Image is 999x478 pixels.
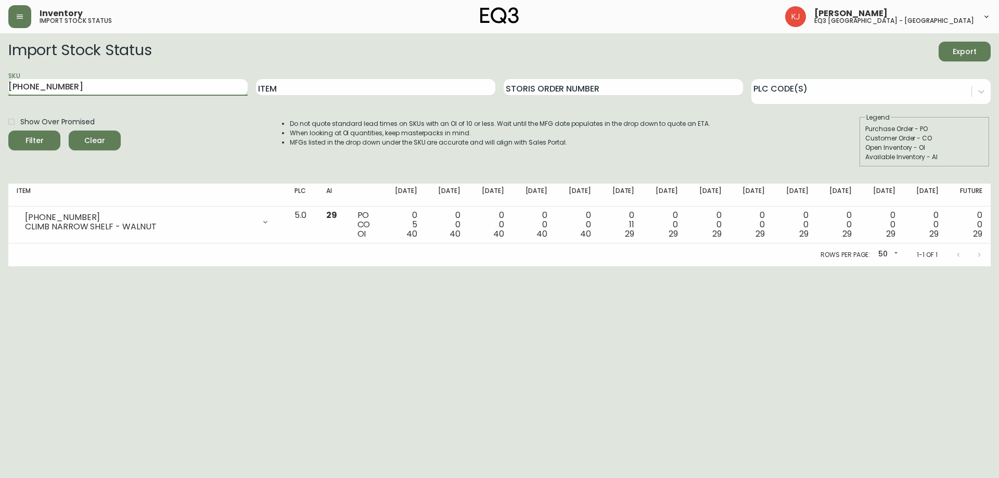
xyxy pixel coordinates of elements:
[755,228,765,240] span: 29
[738,211,765,239] div: 0 0
[290,138,710,147] li: MFGs listed in the drop down under the SKU are accurate and will align with Sales Portal.
[69,131,121,150] button: Clear
[513,184,556,206] th: [DATE]
[868,211,895,239] div: 0 0
[785,6,806,27] img: 24a625d34e264d2520941288c4a55f8e
[8,42,151,61] h2: Import Stock Status
[77,134,112,147] span: Clear
[947,45,982,58] span: Export
[608,211,635,239] div: 0 11
[825,211,852,239] div: 0 0
[814,18,974,24] h5: eq3 [GEOGRAPHIC_DATA] - [GEOGRAPHIC_DATA]
[695,211,722,239] div: 0 0
[817,184,861,206] th: [DATE]
[25,213,255,222] div: [PHONE_NUMBER]
[25,222,255,231] div: CLIMB NARROW SHELF - WALNUT
[426,184,469,206] th: [DATE]
[318,184,349,206] th: AI
[286,184,318,206] th: PLC
[625,228,634,240] span: 29
[886,228,895,240] span: 29
[904,184,947,206] th: [DATE]
[290,119,710,128] li: Do not quote standard lead times on SKUs with an OI of 10 or less. Wait until the MFG date popula...
[842,228,852,240] span: 29
[643,184,686,206] th: [DATE]
[580,228,591,240] span: 40
[712,228,722,240] span: 29
[564,211,591,239] div: 0 0
[651,211,678,239] div: 0 0
[973,228,982,240] span: 29
[929,228,939,240] span: 29
[865,134,984,143] div: Customer Order - CO
[406,228,417,240] span: 40
[536,228,547,240] span: 40
[290,128,710,138] li: When looking at OI quantities, keep masterpacks in mind.
[493,228,504,240] span: 40
[686,184,730,206] th: [DATE]
[382,184,426,206] th: [DATE]
[669,228,678,240] span: 29
[40,18,112,24] h5: import stock status
[599,184,643,206] th: [DATE]
[326,209,337,221] span: 29
[450,228,460,240] span: 40
[814,9,888,18] span: [PERSON_NAME]
[390,211,417,239] div: 0 5
[8,184,286,206] th: Item
[25,134,44,147] div: Filter
[8,131,60,150] button: Filter
[865,113,891,122] legend: Legend
[556,184,599,206] th: [DATE]
[782,211,809,239] div: 0 0
[939,42,991,61] button: Export
[865,143,984,152] div: Open Inventory - OI
[865,152,984,162] div: Available Inventory - AI
[874,246,900,263] div: 50
[912,211,939,239] div: 0 0
[947,184,991,206] th: Future
[799,228,809,240] span: 29
[357,211,374,239] div: PO CO
[729,184,773,206] th: [DATE]
[480,7,519,24] img: logo
[434,211,461,239] div: 0 0
[469,184,513,206] th: [DATE]
[860,184,904,206] th: [DATE]
[821,250,870,260] p: Rows per page:
[40,9,83,18] span: Inventory
[521,211,548,239] div: 0 0
[917,250,938,260] p: 1-1 of 1
[865,124,984,134] div: Purchase Order - PO
[773,184,817,206] th: [DATE]
[955,211,982,239] div: 0 0
[477,211,504,239] div: 0 0
[286,206,318,243] td: 5.0
[357,228,366,240] span: OI
[20,117,95,127] span: Show Over Promised
[17,211,278,234] div: [PHONE_NUMBER]CLIMB NARROW SHELF - WALNUT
